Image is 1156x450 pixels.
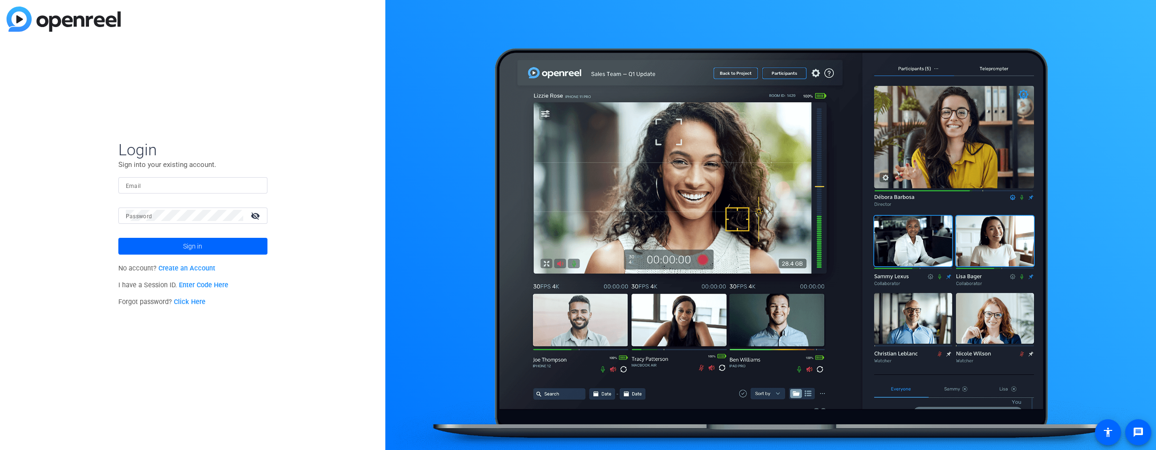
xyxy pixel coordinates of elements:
mat-icon: visibility_off [245,209,267,222]
button: Sign in [118,238,267,255]
span: Forgot password? [118,298,206,306]
span: Login [118,140,267,159]
span: Sign in [183,235,202,258]
img: blue-gradient.svg [7,7,121,32]
a: Enter Code Here [179,281,228,289]
a: Create an Account [158,264,215,272]
a: Click Here [174,298,205,306]
mat-label: Password [126,213,152,220]
span: I have a Session ID. [118,281,229,289]
mat-icon: message [1133,427,1144,438]
span: No account? [118,264,216,272]
input: Enter Email Address [126,180,260,191]
p: Sign into your existing account. [118,159,267,170]
mat-label: Email [126,183,141,189]
mat-icon: accessibility [1102,427,1114,438]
